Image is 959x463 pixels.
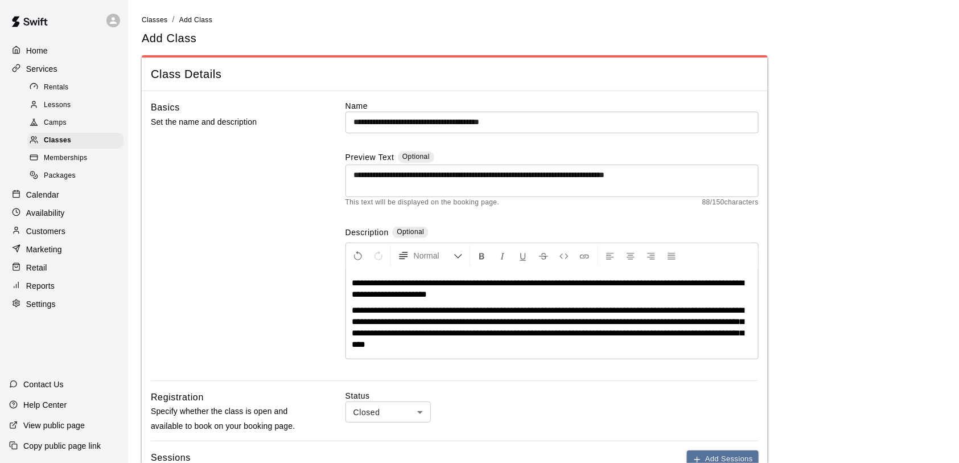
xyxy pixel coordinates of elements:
[369,245,388,266] button: Redo
[142,15,167,24] a: Classes
[402,153,430,161] span: Optional
[23,420,85,431] p: View public page
[621,245,640,266] button: Center Align
[151,390,204,405] h6: Registration
[493,245,512,266] button: Format Italics
[179,16,212,24] span: Add Class
[348,245,368,266] button: Undo
[27,150,124,166] div: Memberships
[44,170,76,182] span: Packages
[23,379,64,390] p: Contact Us
[414,250,454,261] span: Normal
[26,280,55,292] p: Reports
[142,31,197,46] h5: Add Class
[26,298,56,310] p: Settings
[397,228,424,236] span: Optional
[142,16,167,24] span: Classes
[27,115,124,131] div: Camps
[44,153,87,164] span: Memberships
[151,100,180,115] h6: Basics
[27,132,128,150] a: Classes
[345,227,389,240] label: Description
[27,133,124,149] div: Classes
[26,226,65,237] p: Customers
[27,114,128,132] a: Camps
[345,197,500,208] span: This text will be displayed on the booking page.
[9,223,119,240] a: Customers
[9,60,119,77] a: Services
[662,245,681,266] button: Justify Align
[27,97,124,113] div: Lessons
[9,241,119,258] a: Marketing
[27,150,128,167] a: Memberships
[393,245,467,266] button: Formatting Options
[26,63,57,75] p: Services
[172,14,174,26] li: /
[575,245,594,266] button: Insert Link
[27,96,128,114] a: Lessons
[345,390,759,401] label: Status
[151,67,759,82] span: Class Details
[27,79,128,96] a: Rentals
[9,277,119,294] a: Reports
[345,401,431,423] div: Closed
[26,45,48,56] p: Home
[513,245,533,266] button: Format Underline
[26,262,47,273] p: Retail
[27,168,124,184] div: Packages
[151,115,309,129] p: Set the name and description
[472,245,492,266] button: Format Bold
[345,151,394,165] label: Preview Text
[554,245,574,266] button: Insert Code
[345,100,759,112] label: Name
[534,245,553,266] button: Format Strikethrough
[641,245,661,266] button: Right Align
[26,189,59,200] p: Calendar
[44,135,71,146] span: Classes
[9,204,119,222] a: Availability
[142,14,945,26] nav: breadcrumb
[151,404,309,433] p: Specify whether the class is open and available to book on your booking page.
[23,440,101,452] p: Copy public page link
[23,399,67,411] p: Help Center
[44,100,71,111] span: Lessons
[44,117,67,129] span: Camps
[27,167,128,185] a: Packages
[9,42,119,59] a: Home
[702,197,759,208] span: 88 / 150 characters
[600,245,620,266] button: Left Align
[27,80,124,96] div: Rentals
[26,244,62,255] p: Marketing
[26,207,65,219] p: Availability
[9,259,119,276] a: Retail
[9,186,119,203] a: Calendar
[9,296,119,313] a: Settings
[44,82,69,93] span: Rentals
